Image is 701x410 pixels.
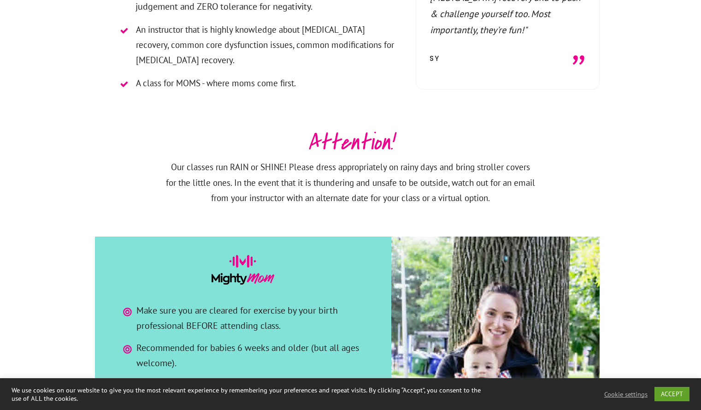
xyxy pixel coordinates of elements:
[136,378,368,408] span: Classes are approx 50 min long with a warm up, full body workout, relaxation breathing and a stre...
[165,160,536,206] p: Our classes run RAIN or SHINE! Please dress appropriately on rainy days and bring stroller covers...
[212,255,274,285] img: logo-mighty-mom-full
[12,386,486,403] div: We use cookies on our website to give you the most relevant experience by remembering your prefer...
[136,340,368,371] span: Recommended for babies 6 weeks and older (but all ages welcome).
[555,53,586,94] div: "
[430,53,440,63] strong: SY
[654,387,689,401] a: ACCEPT
[136,22,395,68] p: An instructor that is highly knowledge about [MEDICAL_DATA] recovery, common core dysfunction iss...
[604,390,648,398] a: Cookie settings
[136,303,368,333] span: Make sure you are cleared for exercise by your birth professional BEFORE attending class.
[136,76,296,91] p: A class for MOMS - where moms come first.
[165,126,536,159] h3: Attention!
